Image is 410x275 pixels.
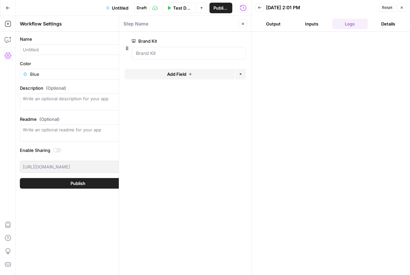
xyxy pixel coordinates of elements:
[213,5,228,11] span: Publish
[20,147,136,154] label: Enable Sharing
[132,38,208,44] label: Brand Kit
[379,3,395,12] button: Reset
[124,69,235,79] button: Add Field
[332,19,368,29] button: Logs
[112,5,128,11] span: Untitled
[20,116,136,122] label: Readme
[20,36,136,42] label: Name
[20,21,125,27] div: Workflow Settings
[20,178,136,189] button: Publish
[102,3,132,13] button: Untitled
[70,180,85,187] span: Publish
[20,85,136,91] label: Description
[39,116,60,122] span: (Optional)
[173,5,193,11] span: Test Data
[382,5,392,11] span: Reset
[30,71,125,77] input: Blue
[46,85,66,91] span: (Optional)
[136,50,242,57] input: Brand Kit
[137,5,147,11] span: Draft
[167,71,186,77] span: Add Field
[294,19,330,29] button: Inputs
[163,3,197,13] button: Test Data
[20,60,136,67] label: Color
[370,19,406,29] button: Details
[255,19,291,29] button: Output
[23,46,133,53] input: Untitled
[209,3,232,13] button: Publish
